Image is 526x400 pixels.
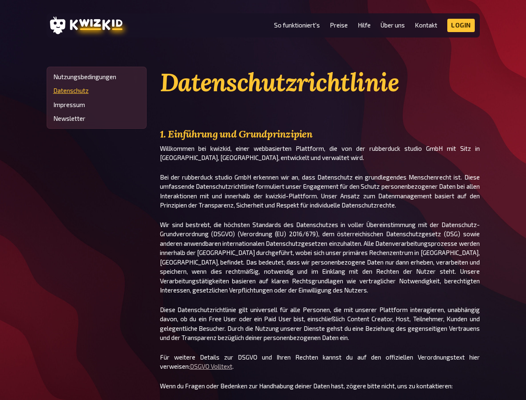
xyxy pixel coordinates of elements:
[53,73,140,80] a: Nutzungsbedingungen
[160,172,480,210] p: Bei der rubberduck studio GmbH erkennen wir an, dass Datenschutz ein grundlegendes Menschenrecht ...
[358,22,371,29] a: Hilfe
[160,305,480,342] p: Diese Datenschutzrichtlinie gilt universell für alle Personen, die mit unserer Plattform interagi...
[53,87,140,94] a: Datenschutz
[160,220,480,295] p: Wir sind bestrebt, die höchsten Standards des Datenschutzes in voller Übereinstimmung mit der Dat...
[447,19,475,32] a: Login
[53,115,140,122] a: Newsletter
[330,22,348,29] a: Preise
[415,22,437,29] a: Kontakt
[160,125,480,144] h2: 1. Einführung und Grundprinzipien
[160,144,480,162] p: Willkommen bei kwizkid, einer webbasierten Plattform, die von der rubberduck studio GmbH mit Sitz...
[274,22,320,29] a: So funktioniert's
[160,381,480,391] p: Wenn du Fragen oder Bedenken zur Handhabung deiner Daten hast, zögere bitte nicht, uns zu kontakt...
[160,67,480,98] h1: Datenschutz­richtlinie
[190,362,232,370] a: DSGVO Volltext
[381,22,405,29] a: Über uns
[160,352,480,371] p: Für weitere Details zur DSGVO und Ihren Rechten kannst du auf den offiziellen Verordnungstext hie...
[53,101,140,108] a: Impressum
